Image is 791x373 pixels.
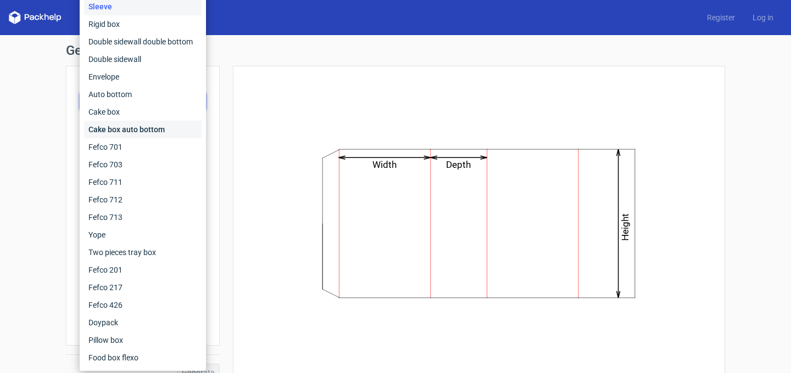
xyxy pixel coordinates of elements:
[84,244,202,261] div: Two pieces tray box
[84,138,202,156] div: Fefco 701
[84,50,202,68] div: Double sidewall
[84,279,202,296] div: Fefco 217
[84,349,202,366] div: Food box flexo
[84,33,202,50] div: Double sidewall double bottom
[84,331,202,349] div: Pillow box
[84,15,202,33] div: Rigid box
[744,12,782,23] a: Log in
[84,156,202,173] div: Fefco 703
[620,213,631,241] text: Height
[84,314,202,331] div: Doypack
[447,159,471,170] text: Depth
[84,86,202,103] div: Auto bottom
[373,159,397,170] text: Width
[84,261,202,279] div: Fefco 201
[79,12,125,23] a: Dielines
[698,12,744,23] a: Register
[84,208,202,226] div: Fefco 713
[84,191,202,208] div: Fefco 712
[84,296,202,314] div: Fefco 426
[84,68,202,86] div: Envelope
[84,173,202,191] div: Fefco 711
[84,226,202,244] div: Yope
[84,121,202,138] div: Cake box auto bottom
[84,103,202,121] div: Cake box
[66,44,725,57] h1: Generate new dieline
